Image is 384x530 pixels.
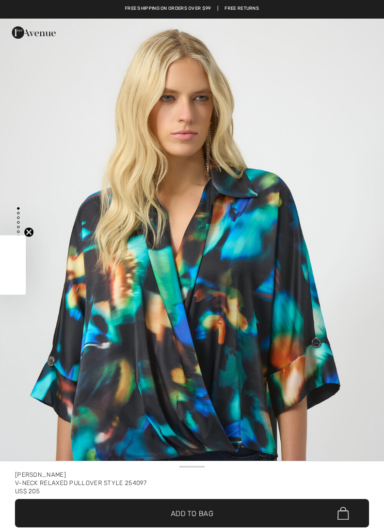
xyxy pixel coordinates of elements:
[225,5,259,12] a: Free Returns
[125,5,211,12] a: Free shipping on orders over $99
[12,28,56,37] a: 1ère Avenue
[15,499,369,527] button: Add to Bag
[171,508,213,519] span: Add to Bag
[24,227,34,238] button: Close teaser
[15,471,369,479] div: [PERSON_NAME]
[217,5,218,12] span: |
[12,22,56,43] img: 1ère Avenue
[338,507,349,520] img: Bag.svg
[15,479,369,487] div: V-neck Relaxed Pullover Style 254097
[15,488,40,495] span: US$ 205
